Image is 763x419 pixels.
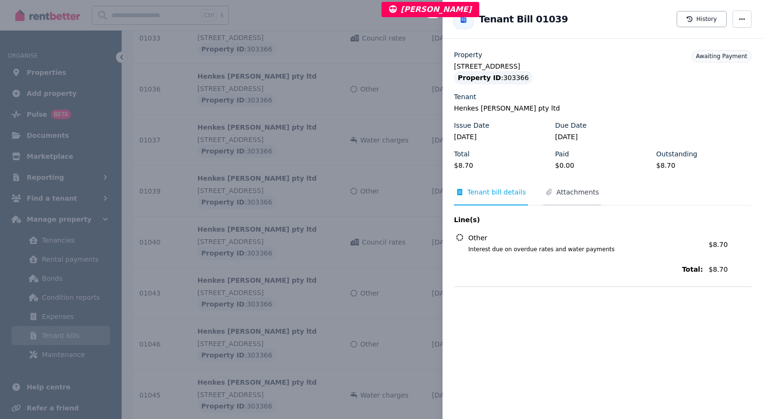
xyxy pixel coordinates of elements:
[454,215,703,225] span: Line(s)
[656,161,752,170] legend: $8.70
[677,11,727,27] button: History
[555,132,650,142] legend: [DATE]
[709,265,752,274] span: $8.70
[454,149,470,159] label: Total
[454,50,482,60] label: Property
[467,187,526,197] span: Tenant bill details
[709,241,728,248] span: $8.70
[656,149,697,159] label: Outstanding
[696,53,747,60] span: Awaiting Payment
[555,149,569,159] label: Paid
[479,12,568,26] h2: Tenant Bill 01039
[454,92,476,102] label: Tenant
[454,61,752,71] legend: [STREET_ADDRESS]
[454,187,752,205] nav: Tabs
[555,161,650,170] legend: $0.00
[454,132,549,142] legend: [DATE]
[454,71,533,84] div: : 303366
[454,103,752,113] legend: Henkes [PERSON_NAME] pty ltd
[454,265,703,274] span: Total:
[555,121,587,130] label: Due Date
[454,161,549,170] legend: $8.70
[454,121,489,130] label: Issue Date
[557,187,599,197] span: Attachments
[468,233,487,243] span: Other
[458,73,501,82] span: Property ID
[457,245,703,253] span: Interest due on overdue rates and water payments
